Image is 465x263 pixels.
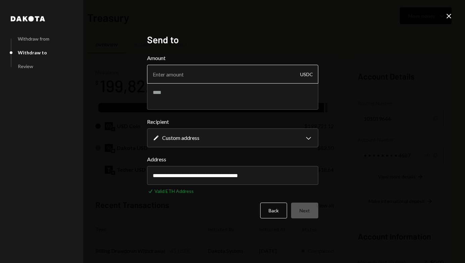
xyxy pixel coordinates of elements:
[147,128,318,147] button: Recipient
[147,118,318,126] label: Recipient
[147,65,318,84] input: Enter amount
[147,155,318,163] label: Address
[147,33,318,46] h2: Send to
[154,188,194,195] div: Valid ETH Address
[260,203,287,218] button: Back
[147,54,318,62] label: Amount
[18,63,33,69] div: Review
[18,36,49,42] div: Withdraw from
[300,65,313,84] div: USDC
[18,50,47,55] div: Withdraw to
